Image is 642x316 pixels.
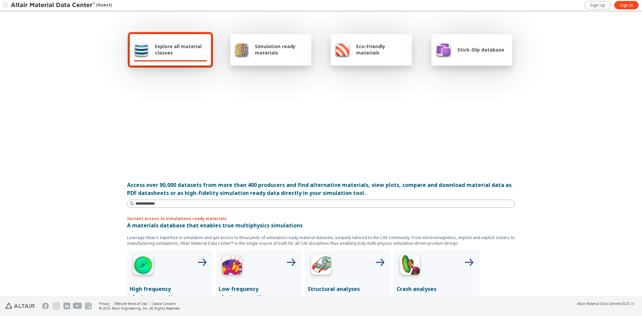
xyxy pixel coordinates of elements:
[151,301,176,306] a: Cookie Consent
[127,181,515,197] div: Access over 90,000 datasets from more than 400 producers and find alternative materials, view plo...
[130,285,210,301] p: High frequency electromagnetics
[435,41,451,58] img: Stick-Slip database
[155,43,207,56] span: Explore all material classes
[577,301,634,306] div: (v2025.1)
[397,285,477,293] p: Crash analyses
[590,3,605,8] span: Sign Up
[308,253,334,280] img: Structural Analyses Icon
[255,43,307,56] span: Simulation ready materials
[5,303,35,309] img: Altair Engineering
[584,1,611,9] a: Sign Up
[127,216,515,221] p: Instant access to simulations ready materials
[577,301,619,306] span: Altair Material Data Center
[397,253,423,280] img: Crash Analyses Icon
[234,41,249,58] img: Simulation ready materials
[127,221,515,229] p: A materials database that enables true multiphysics simulations
[114,301,147,306] a: Website Terms of Use
[130,253,156,280] img: High Frequency Icon
[99,306,181,311] div: © 2025 Altair Engineering, Inc. All Rights Reserved.
[457,46,504,53] span: Stick-Slip database
[219,253,245,280] img: Low Frequency Icon
[11,2,112,9] div: (Guest)
[308,285,388,293] p: Structural analyses
[356,43,408,56] span: Eco-Friendly materials
[335,41,350,58] img: Eco-Friendly materials
[11,2,96,9] img: Altair Material Data Center
[99,301,110,306] a: Privacy
[620,3,633,8] span: Sign In
[614,1,639,9] a: Sign In
[219,285,299,301] p: Low frequency electromagnetics
[127,235,515,246] p: Leverage Altair’s expertise in simulation and get access to thousands of simulation ready materia...
[134,41,149,58] img: Explore all material classes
